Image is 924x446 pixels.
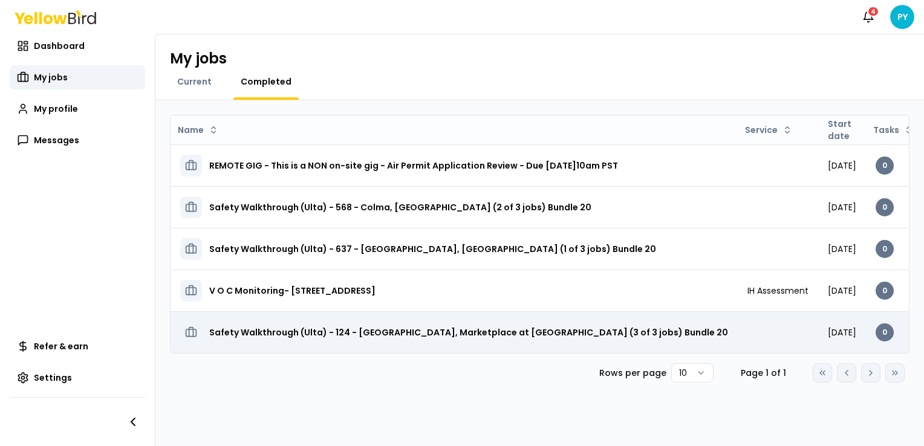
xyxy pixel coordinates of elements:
h3: V O C Monitoring- [STREET_ADDRESS] [209,280,376,302]
span: [DATE] [828,326,856,338]
span: Messages [34,134,79,146]
span: [DATE] [828,160,856,172]
h3: Safety Walkthrough (Ulta) - 568 - Colma, [GEOGRAPHIC_DATA] (2 of 3 jobs) Bundle 20 [209,196,591,218]
span: [DATE] [828,201,856,213]
span: My profile [34,103,78,115]
button: Name [173,120,223,140]
th: Start date [818,115,866,144]
a: Messages [10,128,145,152]
span: PY [890,5,914,29]
a: Completed [233,76,299,88]
button: 4 [856,5,880,29]
a: Dashboard [10,34,145,58]
div: 0 [876,323,894,341]
div: 0 [876,198,894,216]
a: Refer & earn [10,334,145,358]
span: [DATE] [828,285,856,297]
p: Rows per page [599,367,666,379]
span: Service [745,124,778,136]
h3: Safety Walkthrough (Ulta) - 124 - [GEOGRAPHIC_DATA], Marketplace at [GEOGRAPHIC_DATA] (3 of 3 job... [209,322,728,343]
span: Current [177,76,212,88]
span: IH Assessment [747,285,808,297]
div: 0 [876,240,894,258]
div: 4 [867,6,879,17]
div: 0 [876,282,894,300]
a: Settings [10,366,145,390]
h1: My jobs [170,49,227,68]
span: [DATE] [828,243,856,255]
button: Service [740,120,797,140]
span: Name [178,124,204,136]
a: My profile [10,97,145,121]
span: My jobs [34,71,68,83]
span: Completed [241,76,291,88]
div: Page 1 of 1 [733,367,793,379]
h3: Safety Walkthrough (Ulta) - 637 - [GEOGRAPHIC_DATA], [GEOGRAPHIC_DATA] (1 of 3 jobs) Bundle 20 [209,238,656,260]
h3: REMOTE GIG - This is a NON on-site gig - Air Permit Application Review - Due [DATE]10am PST [209,155,618,176]
span: Settings [34,372,72,384]
a: My jobs [10,65,145,89]
span: Tasks [873,124,899,136]
a: Current [170,76,219,88]
span: Dashboard [34,40,85,52]
span: Refer & earn [34,340,88,352]
div: 0 [876,157,894,175]
button: Tasks [868,120,919,140]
